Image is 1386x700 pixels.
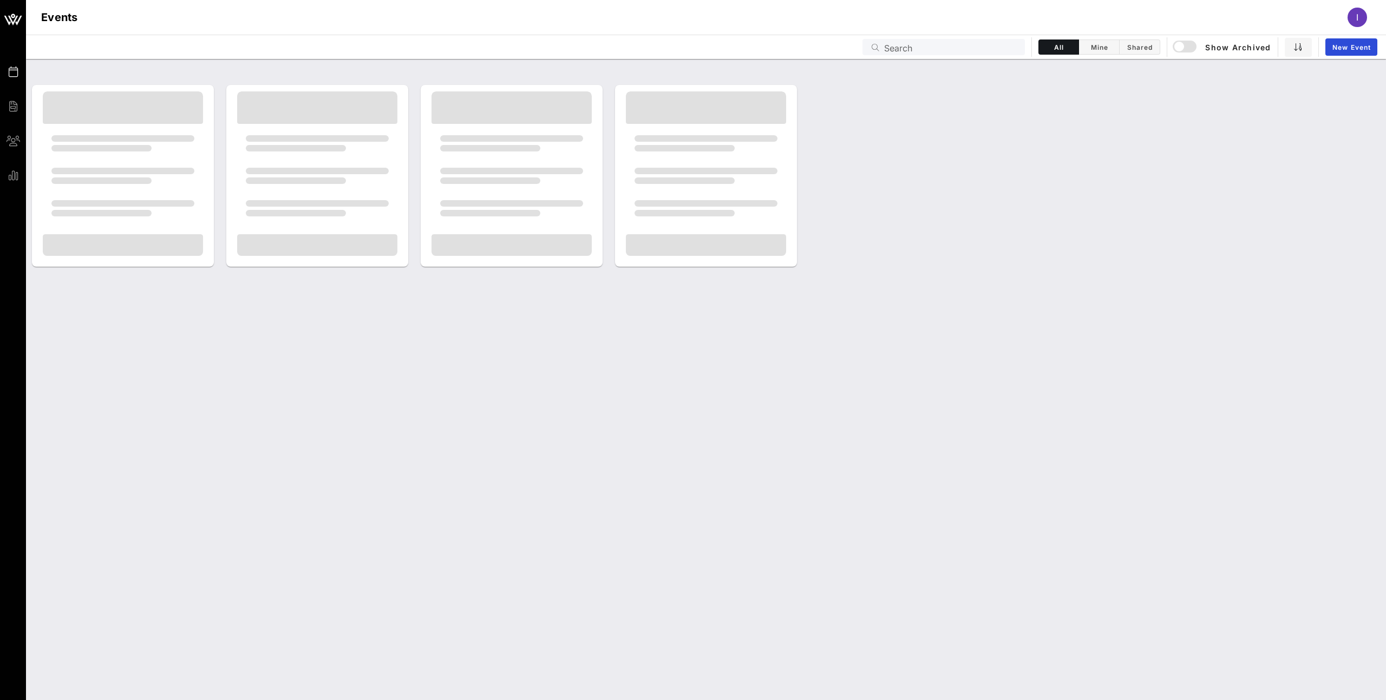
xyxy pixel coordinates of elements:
span: Show Archived [1174,41,1271,54]
button: Show Archived [1174,37,1271,57]
span: All [1045,43,1072,51]
button: All [1038,39,1079,55]
span: Shared [1126,43,1153,51]
button: Shared [1120,39,1160,55]
div: I [1348,8,1367,27]
h1: Events [41,9,78,26]
span: I [1356,12,1358,23]
span: New Event [1332,43,1371,51]
button: Mine [1079,39,1120,55]
a: New Event [1325,38,1377,56]
span: Mine [1086,43,1113,51]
